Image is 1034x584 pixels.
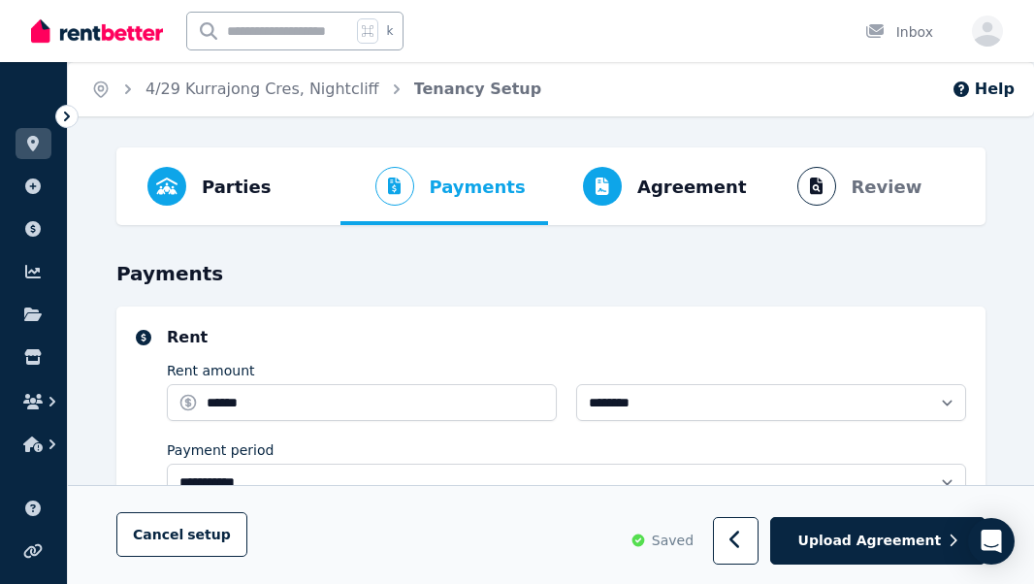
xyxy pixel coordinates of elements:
[145,80,379,98] a: 4/29 Kurrajong Cres, Nightcliff
[770,518,986,566] button: Upload Agreement
[386,23,393,39] span: k
[31,16,163,46] img: RentBetter
[167,440,274,460] label: Payment period
[68,62,565,116] nav: Breadcrumb
[133,528,231,543] span: Cancel
[116,260,986,287] h3: Payments
[116,513,247,558] button: Cancelsetup
[968,518,1015,565] div: Open Intercom Messenger
[202,174,271,201] span: Parties
[187,526,231,545] span: setup
[167,361,255,380] label: Rent amount
[637,174,747,201] span: Agreement
[116,147,986,225] nav: Progress
[952,78,1015,101] button: Help
[798,532,942,551] span: Upload Agreement
[548,147,762,225] button: Agreement
[414,78,542,101] span: Tenancy Setup
[865,22,933,42] div: Inbox
[132,147,286,225] button: Parties
[167,326,966,349] h5: Rent
[652,532,694,551] span: Saved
